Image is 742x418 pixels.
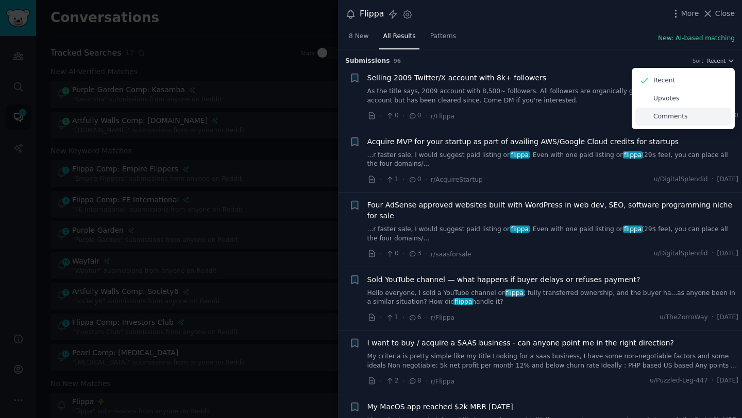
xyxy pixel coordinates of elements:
[408,376,421,386] span: 8
[367,289,739,307] a: Hello everyone, I sold a YouTube channel onflippa, fully transferred ownership, and the buyer ha....
[402,312,404,323] span: ·
[349,32,368,41] span: 8 New
[431,176,483,183] span: r/AcquireStartup
[681,8,699,19] span: More
[425,249,427,259] span: ·
[367,274,640,285] a: Sold YouTube channel — what happens if buyer delays or refuses payment?
[367,200,739,221] a: Four AdSense approved websites built with WordPress in web dev, SEO, software programming niche f...
[408,249,421,258] span: 3
[707,57,726,64] span: Recent
[402,174,404,185] span: ·
[425,111,427,121] span: ·
[653,94,679,103] p: Upvotes
[380,376,382,387] span: ·
[712,175,714,184] span: ·
[367,352,739,370] a: My criteria is pretty simple like my title Looking for a saas business, I have some non-negotiabl...
[670,8,699,19] button: More
[394,58,401,64] span: 96
[623,225,643,233] span: flippa
[510,151,530,159] span: flippa
[654,249,708,258] span: u/DigitalSplendid
[408,111,421,120] span: 0
[431,378,454,385] span: r/Flippa
[712,376,714,386] span: ·
[505,289,525,297] span: flippa
[717,313,738,322] span: [DATE]
[345,28,372,49] a: 8 New
[385,249,398,258] span: 0
[702,8,735,19] button: Close
[431,314,454,321] span: r/Flippa
[693,57,704,64] div: Sort
[425,376,427,387] span: ·
[385,111,398,120] span: 0
[425,174,427,185] span: ·
[717,376,738,386] span: [DATE]
[367,225,739,243] a: ...r faster sale, I would suggest paid listing onflippa. Even with one paid listing onflippa(29$ ...
[385,313,398,322] span: 1
[425,312,427,323] span: ·
[380,312,382,323] span: ·
[430,32,456,41] span: Patterns
[658,34,735,43] button: New: AI-based matching
[431,113,454,120] span: r/Flippa
[385,376,398,386] span: 2
[367,338,674,349] a: I want to buy / acquire a SAAS business - can anyone point me in the right direction?
[427,28,460,49] a: Patterns
[408,313,421,322] span: 6
[712,249,714,258] span: ·
[379,28,419,49] a: All Results
[707,57,735,64] button: Recent
[367,402,513,412] a: My MacOS app reached $2k MRR [DATE]
[380,249,382,259] span: ·
[367,87,739,105] a: As the title says, 2009 account with 8,500~ followers. All followers are organically gained, used...
[383,32,415,41] span: All Results
[367,73,547,83] a: Selling 2009 Twitter/X account with 8k+ followers
[345,57,390,66] span: Submission s
[402,249,404,259] span: ·
[654,175,708,184] span: u/DigitalSplendid
[650,376,708,386] span: u/Puzzled-Leg-447
[717,249,738,258] span: [DATE]
[360,8,384,21] div: Flippa
[715,8,735,19] span: Close
[408,175,421,184] span: 0
[623,151,643,159] span: flippa
[510,225,530,233] span: flippa
[660,313,708,322] span: u/TheZorroWay
[402,111,404,121] span: ·
[453,298,473,305] span: flippa
[380,174,382,185] span: ·
[402,376,404,387] span: ·
[380,111,382,121] span: ·
[431,251,471,258] span: r/saasforsale
[367,151,739,169] a: ...r faster sale, I would suggest paid listing onflippa. Even with one paid listing onflippa(29$ ...
[712,313,714,322] span: ·
[385,175,398,184] span: 1
[367,136,679,147] a: Acquire MVP for your startup as part of availing AWS/Google Cloud credits for startups
[653,112,687,121] p: Comments
[717,175,738,184] span: [DATE]
[653,76,675,85] p: Recent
